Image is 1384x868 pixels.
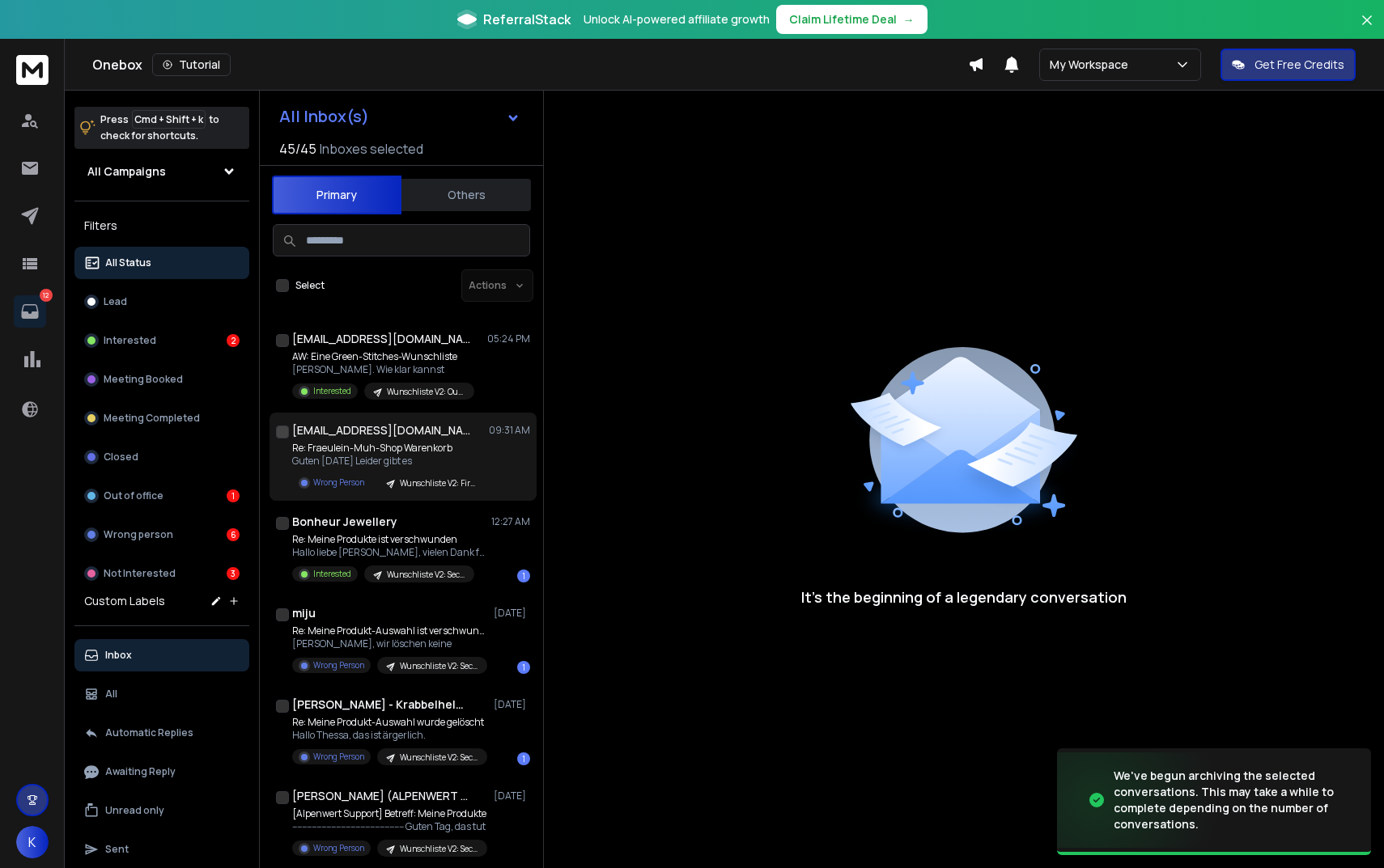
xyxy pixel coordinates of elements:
[105,726,193,739] p: Automatic Replies
[292,363,474,376] p: [PERSON_NAME]. Wie klar kannst
[266,100,533,133] button: All Inbox(s)
[87,163,166,180] h1: All Campaigns
[104,489,163,502] p: Out of office
[227,334,240,347] div: 2
[292,820,486,833] p: ---------------------------------------------- Guten Tag, das tut
[313,751,364,763] p: Wrong Person
[517,752,530,765] div: 1
[104,295,127,308] p: Lead
[92,53,968,76] div: Onebox
[400,477,478,489] p: Wunschliste V2: First Incentive
[227,489,240,502] div: 1
[279,139,316,159] span: 45 / 45
[100,112,219,144] p: Press to check for shortcuts.
[84,593,165,609] h3: Custom Labels
[1356,10,1378,49] button: Close banner
[313,842,364,854] p: Wrong Person
[400,752,478,764] p: Wunschliste V2: Second Incentive
[104,412,200,425] p: Meeting Completed
[279,108,369,125] h1: All Inbox(s)
[74,441,249,473] button: Closed
[74,286,249,318] button: Lead
[104,373,183,386] p: Meeting Booked
[74,480,249,512] button: Out of office1
[16,826,49,858] button: K
[105,843,129,856] p: Sent
[292,546,486,559] p: Hallo liebe [PERSON_NAME], vielen Dank für
[483,10,571,29] span: ReferralStack
[1255,57,1344,73] p: Get Free Credits
[292,625,486,637] p: Re: Meine Produkt-Auswahl ist verschwunden
[292,455,486,468] p: Guten [DATE] Leider gibt es
[320,139,423,159] h3: Inboxes selected
[487,332,530,345] p: 05:24 PM
[14,295,46,328] a: 12
[387,569,465,581] p: Wunschliste V2: Second Incentive
[105,256,151,269] p: All Status
[292,605,316,621] h1: miju
[313,568,351,580] p: Interested
[40,289,53,302] p: 12
[105,765,176,778] p: Awaiting Reply
[104,567,176,580] p: Not Interested
[74,639,249,671] button: Inbox
[517,569,530,582] div: 1
[74,324,249,357] button: Interested2
[104,334,156,347] p: Interested
[1057,752,1219,849] img: image
[292,331,470,347] h1: [EMAIL_ADDRESS][DOMAIN_NAME]
[74,678,249,710] button: All
[313,476,364,489] p: Wrong Person
[105,688,117,701] p: All
[74,756,249,788] button: Awaiting Reply
[491,515,530,528] p: 12:27 AM
[387,386,465,398] p: Wunschliste V2: Outreach
[494,607,530,620] p: [DATE]
[1221,49,1356,81] button: Get Free Credits
[400,660,478,672] p: Wunschliste V2: Second Incentive
[292,788,470,804] h1: [PERSON_NAME] (ALPENWERT SUPPORT)
[292,729,486,742] p: Hallo Thessa, das ist ärgerlich.
[74,247,249,279] button: All Status
[292,697,470,713] h1: [PERSON_NAME] - Krabbelhelden
[74,833,249,866] button: Sent
[292,350,474,363] p: AW: Eine Green-Stitches-Wunschliste
[292,422,470,438] h1: [EMAIL_ADDRESS][DOMAIN_NAME]
[292,637,486,650] p: [PERSON_NAME], wir löschen keine
[74,155,249,188] button: All Campaigns
[494,790,530,802] p: [DATE]
[292,807,486,820] p: [Alpenwert Support] Betreff: Meine Produkte
[105,649,132,662] p: Inbox
[584,11,770,28] p: Unlock AI-powered affiliate growth
[292,533,486,546] p: Re: Meine Produkte ist verschwunden
[292,442,486,455] p: Re: Fraeulein-Muh-Shop Warenkorb
[776,5,928,34] button: Claim Lifetime Deal→
[132,110,206,129] span: Cmd + Shift + k
[227,567,240,580] div: 3
[74,557,249,590] button: Not Interested3
[74,214,249,237] h3: Filters
[801,586,1127,608] p: It’s the beginning of a legendary conversation
[401,177,531,213] button: Others
[104,528,173,541] p: Wrong person
[489,424,530,437] p: 09:31 AM
[313,659,364,671] p: Wrong Person
[494,698,530,711] p: [DATE]
[292,514,397,530] h1: Bonheur Jewellery
[74,717,249,749] button: Automatic Replies
[295,279,325,292] label: Select
[400,843,478,855] p: Wunschliste V2: Second Incentive
[903,11,915,28] span: →
[1050,57,1135,73] p: My Workspace
[74,794,249,827] button: Unread only
[74,402,249,434] button: Meeting Completed
[313,385,351,397] p: Interested
[272,176,401,214] button: Primary
[74,519,249,551] button: Wrong person6
[105,804,164,817] p: Unread only
[152,53,231,76] button: Tutorial
[104,451,138,464] p: Closed
[1114,768,1352,832] div: We've begun archiving the selected conversations. This may take a while to complete depending on ...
